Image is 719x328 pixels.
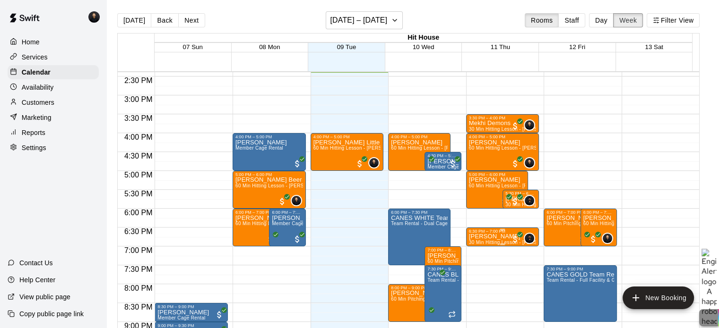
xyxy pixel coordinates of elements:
[544,209,606,246] div: 6:00 PM – 7:00 PM: Isaac Little
[469,116,537,120] div: 3:30 PM – 4:00 PM
[22,98,54,107] p: Customers
[22,113,52,122] p: Marketing
[391,296,479,302] span: 60 Min Pitching Lesson - Jaiden Proper
[293,235,302,244] span: All customers have paid
[337,43,356,50] button: 09 Tue
[122,114,155,122] span: 3:30 PM
[19,309,84,319] p: Copy public page link
[122,76,155,84] span: 2:30 PM
[427,278,486,283] span: Team Rental - Dual Cages
[602,233,613,244] div: Gregory Lewandoski
[277,197,287,206] span: All customers have paid
[233,171,306,209] div: 5:00 PM – 6:00 PM: Wyatt Beer
[178,13,205,27] button: Next
[469,145,563,151] span: 60 Min Hitting Lesson - [PERSON_NAME]
[569,43,585,50] span: 12 Fri
[122,227,155,235] span: 6:30 PM
[525,13,559,27] button: Rooms
[8,141,99,155] a: Settings
[259,43,280,50] button: 08 Mon
[326,11,403,29] button: [DATE] – [DATE]
[8,95,99,109] a: Customers
[8,35,99,49] div: Home
[295,195,302,206] span: Gregory Lewandoski
[469,172,525,177] div: 5:00 PM – 6:00 PM
[525,196,534,205] img: Sway Delgado
[546,221,635,226] span: 60 Min Pitching Lesson - Jaiden Proper
[8,126,99,140] div: Reports
[157,323,225,328] div: 9:00 PM – 9:30 PM
[157,304,225,309] div: 8:30 PM – 9:00 PM
[313,135,381,139] div: 4:00 PM – 5:00 PM
[388,284,450,322] div: 8:00 PM – 9:00 PM: Mason Duvall
[235,221,330,226] span: 60 Min Hitting Lesson - [PERSON_NAME]
[491,43,510,50] button: 11 Thu
[422,310,432,320] span: All customers have paid
[122,246,155,254] span: 7:00 PM
[8,65,99,79] a: Calendar
[355,159,364,168] span: All customers have paid
[22,37,40,47] p: Home
[22,52,48,62] p: Services
[528,233,535,244] span: Sway Delgado
[511,121,520,131] span: All customers have paid
[524,119,535,131] div: Gregory Lewandoski
[448,159,458,168] span: All customers have paid
[122,171,155,179] span: 5:00 PM
[511,235,520,244] span: All customers have paid
[546,210,603,215] div: 6:00 PM – 7:00 PM
[22,128,45,137] p: Reports
[122,303,155,311] span: 8:30 PM
[22,83,54,92] p: Availability
[391,286,447,290] div: 8:00 PM – 9:00 PM
[19,292,70,302] p: View public page
[391,135,447,139] div: 4:00 PM – 5:00 PM
[433,272,442,282] span: All customers have paid
[157,315,205,320] span: Member Cage Rental
[427,259,516,264] span: 60 Min Pitching Lesson - Jaiden Proper
[272,210,303,215] div: 6:00 PM – 7:00 PM
[623,286,694,309] button: add
[413,43,434,50] button: 10 Wed
[122,265,155,273] span: 7:30 PM
[647,13,700,27] button: Filter View
[469,135,537,139] div: 4:00 PM – 5:00 PM
[233,133,306,171] div: 4:00 PM – 5:00 PM: Akya Williams
[528,195,535,206] span: Sway Delgado
[544,265,617,322] div: 7:30 PM – 9:00 PM: CANES GOLD Team Rental - Full Facility & Gym
[528,119,535,131] span: Gregory Lewandoski
[183,43,203,50] span: 07 Sun
[235,183,330,188] span: 60 Min Hitting Lesson - [PERSON_NAME]
[122,133,155,141] span: 4:00 PM
[388,209,450,265] div: 6:00 PM – 7:30 PM: CANES WHITE Team Rental - Dual Cages
[122,209,155,217] span: 6:00 PM
[427,248,458,252] div: 7:00 PM – 8:00 PM
[603,234,612,243] img: Gregory Lewandoski
[266,235,276,244] span: All customers have paid
[235,172,303,177] div: 5:00 PM – 6:00 PM
[8,80,99,94] a: Availability
[368,157,380,168] div: Gregory Lewandoski
[525,158,534,168] img: Gregory Lewandoski
[466,171,528,209] div: 5:00 PM – 6:00 PM: Miles Larrimer
[606,233,613,244] span: Gregory Lewandoski
[391,210,447,215] div: 6:00 PM – 7:30 PM
[613,13,643,27] button: Week
[388,133,450,171] div: 4:00 PM – 5:00 PM: Jaxon Magnuson
[589,13,614,27] button: Day
[233,209,295,246] div: 6:00 PM – 7:00 PM: Dominick Cassell
[293,159,302,168] span: All customers have paid
[528,157,535,168] span: Gregory Lewandoski
[19,275,55,285] p: Help Center
[272,221,320,226] span: Member Cage Rental
[546,278,622,283] span: Team Rental - Full Facility & Gym
[424,246,461,284] div: 7:00 PM – 8:00 PM: Micah Duvall
[466,114,539,133] div: 3:30 PM – 4:00 PM: Mekhi Demons
[292,196,301,205] img: Gregory Lewandoski
[391,145,485,151] span: 60 Min Hitting Lesson - [PERSON_NAME]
